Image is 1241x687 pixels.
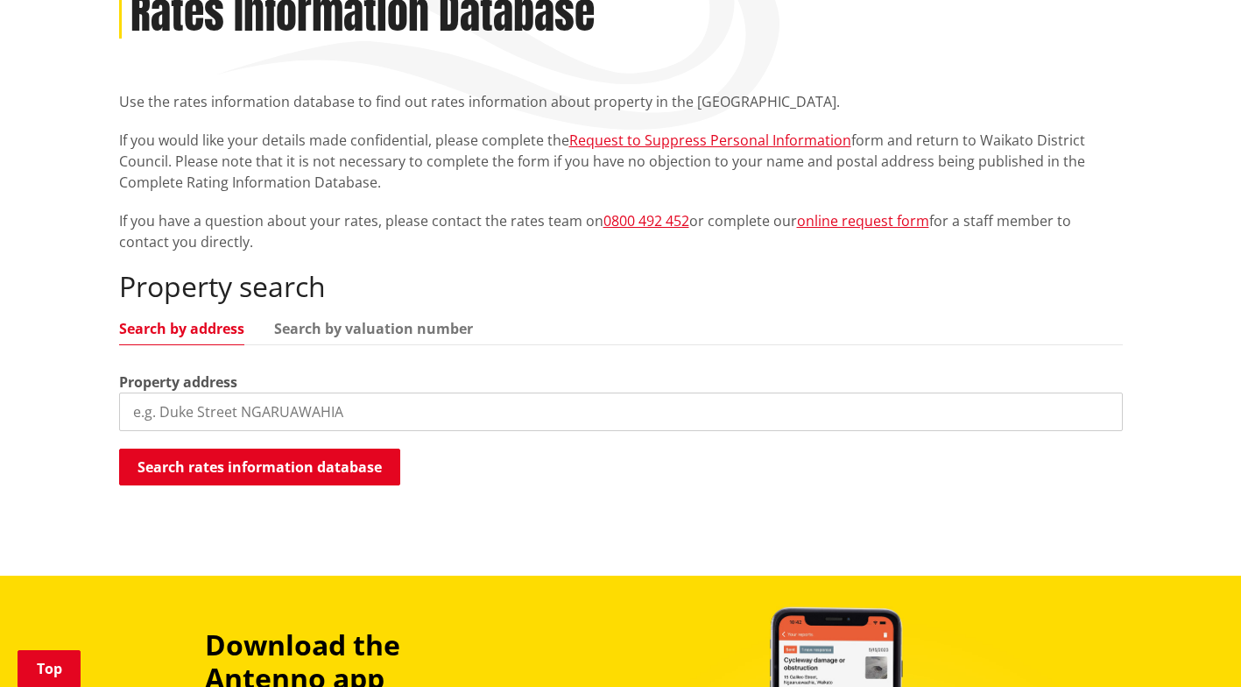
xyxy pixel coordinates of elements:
a: Top [18,650,81,687]
a: Search by valuation number [274,322,473,336]
p: Use the rates information database to find out rates information about property in the [GEOGRAPHI... [119,91,1123,112]
a: Request to Suppress Personal Information [569,131,851,150]
a: 0800 492 452 [603,211,689,230]
button: Search rates information database [119,449,400,485]
a: online request form [797,211,929,230]
label: Property address [119,372,237,393]
a: Search by address [119,322,244,336]
input: e.g. Duke Street NGARUAWAHIA [119,393,1123,431]
h2: Property search [119,270,1123,303]
p: If you would like your details made confidential, please complete the form and return to Waikato ... [119,130,1123,193]
iframe: Messenger Launcher [1160,613,1223,676]
p: If you have a question about your rates, please contact the rates team on or complete our for a s... [119,210,1123,252]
